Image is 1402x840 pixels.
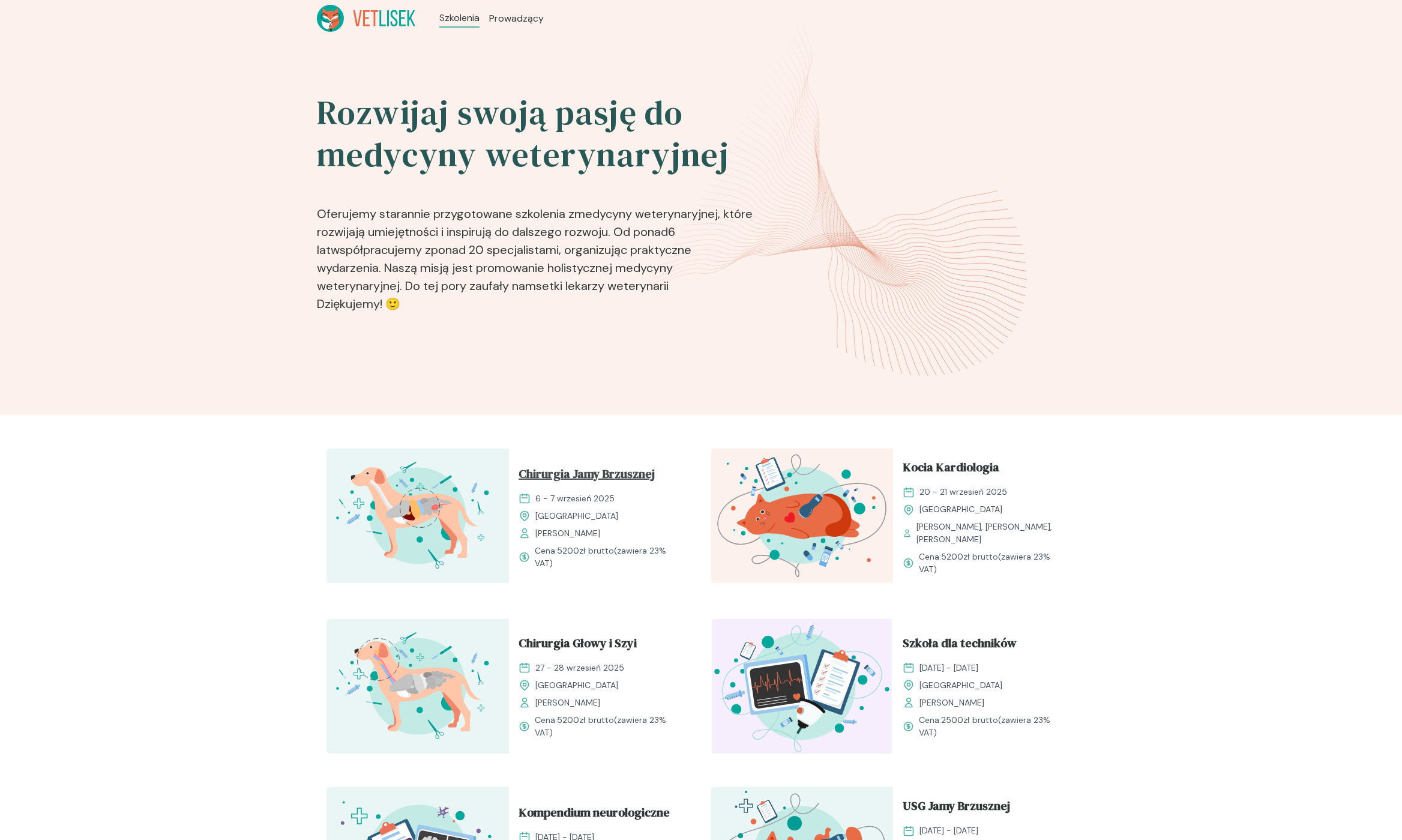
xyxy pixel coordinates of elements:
span: [PERSON_NAME] [919,696,984,709]
img: ZqFXfB5LeNNTxeHy_ChiruGS_T.svg [326,619,509,754]
span: USG Jamy Brzusznej [903,797,1010,820]
img: aHfXlEMqNJQqH-jZ_KociaKardio_T.svg [711,449,893,583]
a: Chirurgia Jamy Brzusznej [519,465,682,488]
span: Chirurgia Głowy i Szyi [519,634,637,657]
span: Cena: (zawiera 23% VAT) [535,545,682,570]
span: Cena: (zawiera 23% VAT) [535,714,682,739]
span: Cena: (zawiera 23% VAT) [919,551,1066,576]
a: USG Jamy Brzusznej [903,797,1066,820]
span: 5200 zł brutto [557,545,614,556]
a: Szkolenia [439,11,480,25]
span: [GEOGRAPHIC_DATA] [919,503,1002,516]
h2: Rozwijaj swoją pasję do medycyny weterynaryjnej [317,92,755,176]
span: [GEOGRAPHIC_DATA] [535,510,618,522]
span: [GEOGRAPHIC_DATA] [919,679,1002,692]
span: Kocia Kardiologia [903,458,999,481]
a: Kompendium neurologiczne [519,803,682,826]
span: 2500 zł brutto [941,715,998,725]
p: Oferujemy starannie przygotowane szkolenia z , które rozwijają umiejętności i inspirują do dalsze... [317,186,755,318]
span: [DATE] - [DATE] [919,824,978,837]
span: 27 - 28 wrzesień 2025 [535,662,624,674]
img: aHfRokMqNJQqH-fc_ChiruJB_T.svg [326,449,509,583]
b: ponad 20 specjalistami [431,242,559,258]
a: Prowadzący [489,11,544,26]
b: setki lekarzy weterynarii [536,278,669,294]
span: [PERSON_NAME] [535,696,600,709]
b: medycyny weterynaryjnej [574,206,718,222]
span: [PERSON_NAME], [PERSON_NAME], [PERSON_NAME] [916,521,1066,546]
a: Chirurgia Głowy i Szyi [519,634,682,657]
a: Kocia Kardiologia [903,458,1066,481]
a: Szkoła dla techników [903,634,1066,657]
span: Chirurgia Jamy Brzusznej [519,465,655,488]
span: Cena: (zawiera 23% VAT) [919,714,1066,739]
img: Z2B_FZbqstJ98k08_Technicy_T.svg [711,619,893,754]
span: 20 - 21 wrzesień 2025 [919,486,1007,498]
span: Kompendium neurologiczne [519,803,670,826]
span: [DATE] - [DATE] [919,662,978,674]
span: 5200 zł brutto [557,715,614,725]
span: Szkoła dla techników [903,634,1017,657]
span: [PERSON_NAME] [535,527,600,540]
span: [GEOGRAPHIC_DATA] [535,679,618,692]
span: 6 - 7 wrzesień 2025 [535,492,615,505]
span: 5200 zł brutto [941,551,998,562]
